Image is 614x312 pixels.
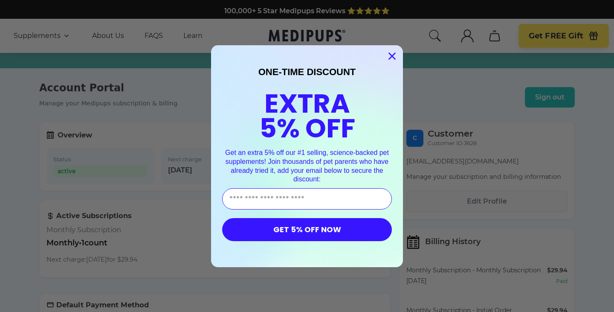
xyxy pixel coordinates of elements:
[385,49,400,64] button: Close dialog
[222,218,392,241] button: GET 5% OFF NOW
[264,85,350,122] span: EXTRA
[259,110,355,147] span: 5% OFF
[258,67,356,77] span: ONE-TIME DISCOUNT
[225,149,389,183] span: Get an extra 5% off our #1 selling, science-backed pet supplements! Join thousands of pet parents...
